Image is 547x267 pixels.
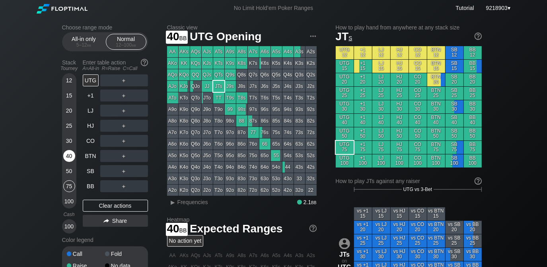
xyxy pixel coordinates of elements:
div: BTN 12 [427,46,445,59]
div: AJs [202,46,213,57]
div: K5o [179,150,190,161]
div: 82o [236,185,247,196]
div: No Limit Hold’em Poker Ranges [222,5,325,13]
div: +1 100 [354,154,372,168]
div: K9o [179,104,190,115]
div: 55 [271,150,282,161]
div: 92s [306,104,317,115]
div: QQ [190,69,201,80]
div: 43o [282,173,294,184]
div: UTG 30 [336,100,354,113]
div: T9o [213,104,224,115]
div: BB 40 [464,114,482,127]
div: HJ 50 [391,127,409,140]
div: 65s [271,138,282,150]
div: 63o [259,173,271,184]
div: Call [67,251,105,257]
div: QJo [190,81,201,92]
div: J7s [248,81,259,92]
div: HJ 25 [391,87,409,100]
div: BB 50 [464,127,482,140]
div: K4o [179,162,190,173]
div: ATs [213,46,224,57]
div: 52s [306,150,317,161]
h2: Classic view [167,24,317,31]
h2: How to play hand from anywhere at any stack size [336,24,482,31]
div: ＋ [100,135,148,147]
div: BB 15 [464,60,482,73]
div: T3s [294,92,305,103]
div: HJ 75 [391,141,409,154]
img: help.32db89a4.svg [474,177,483,185]
div: BTN 15 [427,60,445,73]
div: KJs [202,58,213,69]
div: UTG 12 [336,46,354,59]
div: HJ 12 [391,46,409,59]
img: help.32db89a4.svg [474,32,483,41]
div: ATo [167,92,178,103]
div: 99 [225,104,236,115]
div: 64o [259,162,271,173]
div: 42o [282,185,294,196]
div: 94o [225,162,236,173]
div: AQs [190,46,201,57]
div: 54o [271,162,282,173]
div: +1 50 [354,127,372,140]
div: T2o [213,185,224,196]
div: K2s [306,58,317,69]
div: 93s [294,104,305,115]
div: ＋ [100,90,148,101]
div: +1 15 [354,60,372,73]
img: help.32db89a4.svg [309,224,317,233]
div: 98o [225,115,236,127]
div: K3s [294,58,305,69]
div: T5s [271,92,282,103]
div: J9o [202,104,213,115]
div: UTG 40 [336,114,354,127]
div: 25 [63,120,75,132]
div: KQo [179,69,190,80]
div: K9s [225,58,236,69]
div: HJ 40 [391,114,409,127]
div: SB [83,165,99,177]
div: +1 12 [354,46,372,59]
div: BB 30 [464,100,482,113]
div: Q2o [190,185,201,196]
h2: Choose range mode [62,24,148,31]
div: J8o [202,115,213,127]
span: bb [87,42,91,48]
div: 5 – 12 [67,42,101,48]
div: +1 75 [354,141,372,154]
div: A4o [167,162,178,173]
div: HJ 15 [391,60,409,73]
div: Q5s [271,69,282,80]
div: BTN 20 [427,73,445,86]
div: K6s [259,58,271,69]
div: SB 25 [446,87,463,100]
div: BB 75 [464,141,482,154]
div: A=All-in R=Raise C=Call [83,66,148,71]
div: 87o [236,127,247,138]
div: LJ 50 [372,127,390,140]
div: ＋ [100,74,148,86]
div: 93o [225,173,236,184]
img: ellipsis.fd386fe8.svg [309,32,317,41]
div: LJ 25 [372,87,390,100]
div: LJ 12 [372,46,390,59]
div: A2s [306,46,317,57]
div: K7o [179,127,190,138]
div: T5o [213,150,224,161]
div: J6s [259,81,271,92]
div: UTG 100 [336,154,354,168]
div: AKs [179,46,190,57]
div: 95o [225,150,236,161]
div: Stack [59,56,80,74]
div: AQo [167,69,178,80]
div: QTo [190,92,201,103]
a: Tutorial [456,5,474,11]
div: 43s [294,162,305,173]
div: K5s [271,58,282,69]
div: J3o [202,173,213,184]
div: K8s [236,58,247,69]
span: 40 [166,31,188,44]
